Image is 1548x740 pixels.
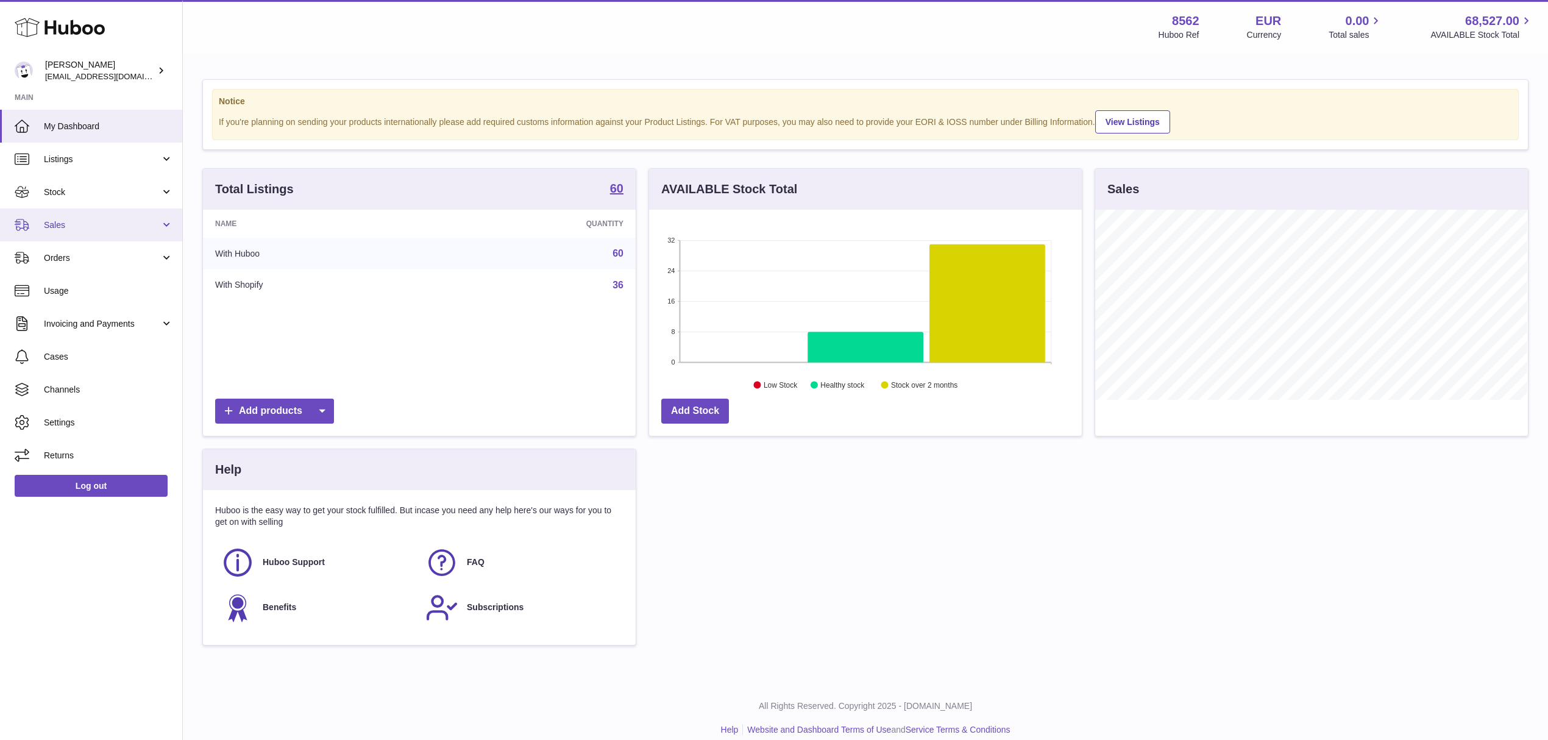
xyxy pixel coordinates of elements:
p: All Rights Reserved. Copyright 2025 - [DOMAIN_NAME] [193,700,1538,712]
a: Service Terms & Conditions [906,725,1010,735]
img: internalAdmin-8562@internal.huboo.com [15,62,33,80]
strong: 60 [610,182,623,194]
span: Orders [44,252,160,264]
text: 24 [667,267,675,274]
th: Name [203,210,436,238]
text: 16 [667,297,675,305]
span: Total sales [1329,29,1383,41]
span: My Dashboard [44,121,173,132]
div: If you're planning on sending your products internationally please add required customs informati... [219,109,1512,133]
span: Subscriptions [467,602,524,613]
a: View Listings [1095,110,1170,133]
a: Subscriptions [425,591,617,624]
a: 60 [612,248,623,258]
span: Returns [44,450,173,461]
strong: 8562 [1172,13,1199,29]
a: 60 [610,182,623,197]
a: 0.00 Total sales [1329,13,1383,41]
span: Sales [44,219,160,231]
text: Healthy stock [820,381,865,390]
a: Help [721,725,739,735]
p: Huboo is the easy way to get your stock fulfilled. But incase you need any help here's our ways f... [215,505,623,528]
text: 8 [671,328,675,335]
span: Usage [44,285,173,297]
text: 0 [671,358,675,366]
a: Add Stock [661,399,729,424]
strong: Notice [219,96,1512,107]
span: Stock [44,187,160,198]
h3: Sales [1107,181,1139,197]
li: and [743,724,1010,736]
span: 68,527.00 [1465,13,1519,29]
a: Website and Dashboard Terms of Use [747,725,891,735]
div: [PERSON_NAME] [45,59,155,82]
span: AVAILABLE Stock Total [1430,29,1533,41]
td: With Shopify [203,269,436,301]
h3: Total Listings [215,181,294,197]
a: Log out [15,475,168,497]
a: FAQ [425,546,617,579]
span: 0.00 [1346,13,1369,29]
a: Huboo Support [221,546,413,579]
h3: Help [215,461,241,478]
a: 68,527.00 AVAILABLE Stock Total [1430,13,1533,41]
div: Huboo Ref [1159,29,1199,41]
strong: EUR [1255,13,1281,29]
a: Benefits [221,591,413,624]
span: FAQ [467,557,485,568]
div: Currency [1247,29,1282,41]
a: 36 [612,280,623,290]
span: Huboo Support [263,557,325,568]
span: Listings [44,154,160,165]
span: Invoicing and Payments [44,318,160,330]
span: Benefits [263,602,296,613]
td: With Huboo [203,238,436,269]
text: 32 [667,237,675,244]
text: Stock over 2 months [891,381,957,390]
a: Add products [215,399,334,424]
h3: AVAILABLE Stock Total [661,181,797,197]
th: Quantity [436,210,636,238]
text: Low Stock [764,381,798,390]
span: Channels [44,384,173,396]
span: Cases [44,351,173,363]
span: Settings [44,417,173,429]
span: [EMAIL_ADDRESS][DOMAIN_NAME] [45,71,179,81]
